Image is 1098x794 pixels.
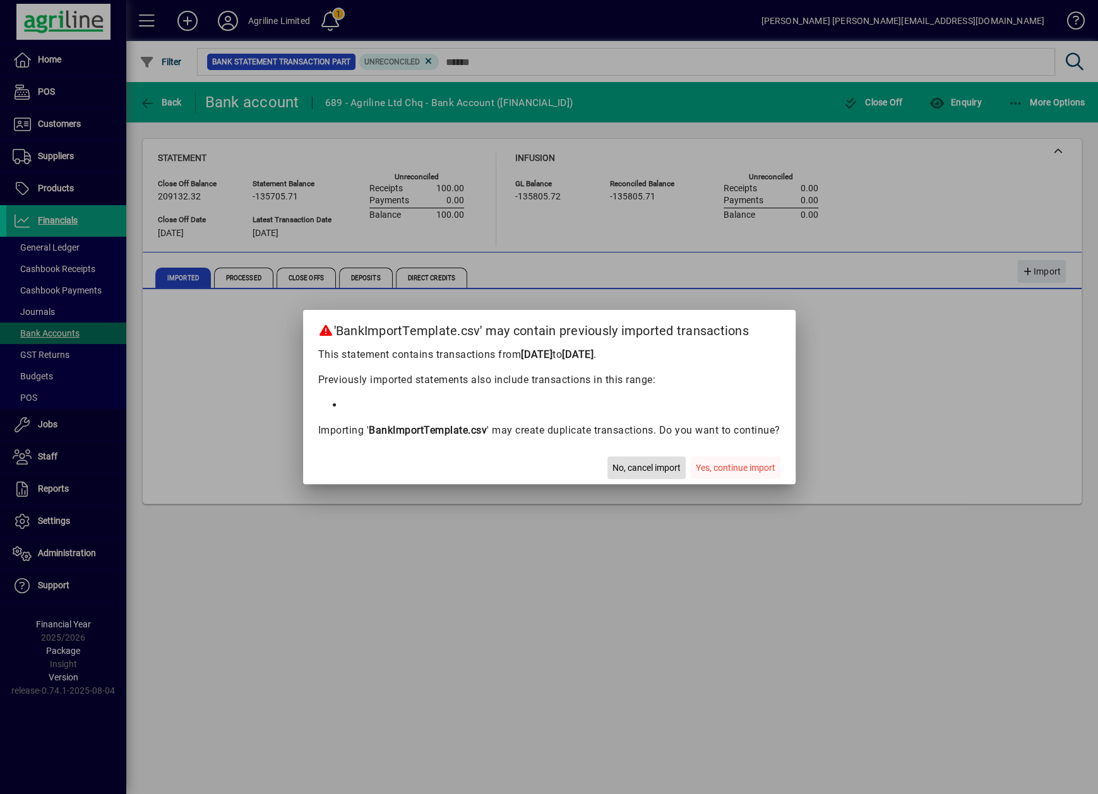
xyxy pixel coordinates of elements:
b: [DATE] [562,348,594,360]
b: [DATE] [521,348,552,360]
button: No, cancel import [607,456,686,479]
span: Yes, continue import [696,461,775,475]
h2: 'BankImportTemplate.csv' may contain previously imported transactions [303,310,796,347]
span: No, cancel import [612,461,681,475]
p: This statement contains transactions from to . [318,347,780,362]
b: BankImportTemplate.csv [369,424,487,436]
button: Yes, continue import [691,456,780,479]
p: Previously imported statements also include transactions in this range: [318,372,780,388]
p: Importing ' ' may create duplicate transactions. Do you want to continue? [318,423,780,438]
